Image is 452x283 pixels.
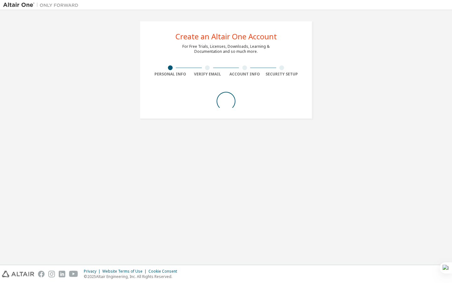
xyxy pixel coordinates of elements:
[48,271,55,277] img: instagram.svg
[175,33,277,40] div: Create an Altair One Account
[38,271,45,277] img: facebook.svg
[102,269,148,274] div: Website Terms of Use
[263,72,301,77] div: Security Setup
[84,269,102,274] div: Privacy
[69,271,78,277] img: youtube.svg
[182,44,270,54] div: For Free Trials, Licenses, Downloads, Learning & Documentation and so much more.
[189,72,226,77] div: Verify Email
[59,271,65,277] img: linkedin.svg
[148,269,181,274] div: Cookie Consent
[3,2,82,8] img: Altair One
[2,271,34,277] img: altair_logo.svg
[152,72,189,77] div: Personal Info
[84,274,181,279] p: © 2025 Altair Engineering, Inc. All Rights Reserved.
[226,72,263,77] div: Account Info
